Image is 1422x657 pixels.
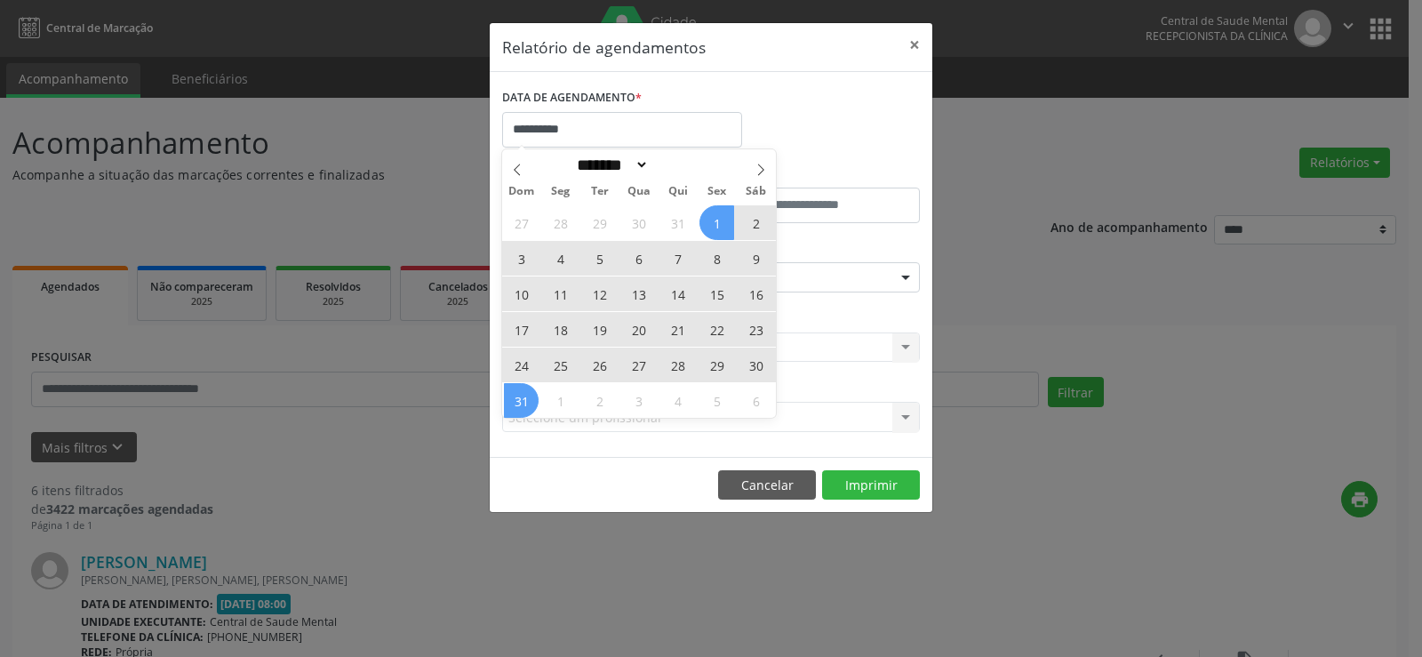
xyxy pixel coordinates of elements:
span: Agosto 27, 2025 [621,348,656,382]
span: Julho 31, 2025 [660,205,695,240]
span: Agosto 1, 2025 [699,205,734,240]
select: Month [571,156,649,174]
span: Agosto 28, 2025 [660,348,695,382]
span: Agosto 24, 2025 [504,348,539,382]
span: Agosto 16, 2025 [739,276,773,311]
span: Sáb [737,186,776,197]
span: Agosto 2, 2025 [739,205,773,240]
span: Ter [580,186,619,197]
span: Agosto 17, 2025 [504,312,539,347]
span: Agosto 23, 2025 [739,312,773,347]
span: Agosto 29, 2025 [699,348,734,382]
button: Imprimir [822,470,920,501]
span: Agosto 10, 2025 [504,276,539,311]
span: Agosto 20, 2025 [621,312,656,347]
span: Julho 27, 2025 [504,205,539,240]
span: Agosto 11, 2025 [543,276,578,311]
span: Julho 28, 2025 [543,205,578,240]
span: Agosto 3, 2025 [504,241,539,276]
span: Agosto 6, 2025 [621,241,656,276]
span: Agosto 15, 2025 [699,276,734,311]
span: Agosto 30, 2025 [739,348,773,382]
span: Sex [698,186,737,197]
span: Agosto 9, 2025 [739,241,773,276]
input: Year [649,156,707,174]
span: Agosto 8, 2025 [699,241,734,276]
button: Close [897,23,932,67]
h5: Relatório de agendamentos [502,36,706,59]
span: Agosto 14, 2025 [660,276,695,311]
span: Agosto 13, 2025 [621,276,656,311]
button: Cancelar [718,470,816,501]
span: Setembro 6, 2025 [739,383,773,418]
span: Agosto 7, 2025 [660,241,695,276]
span: Setembro 2, 2025 [582,383,617,418]
span: Agosto 25, 2025 [543,348,578,382]
span: Agosto 12, 2025 [582,276,617,311]
span: Dom [502,186,541,197]
span: Agosto 26, 2025 [582,348,617,382]
span: Setembro 5, 2025 [699,383,734,418]
span: Setembro 4, 2025 [660,383,695,418]
span: Agosto 18, 2025 [543,312,578,347]
label: ATÉ [715,160,920,188]
span: Agosto 21, 2025 [660,312,695,347]
span: Agosto 4, 2025 [543,241,578,276]
label: DATA DE AGENDAMENTO [502,84,642,112]
span: Agosto 22, 2025 [699,312,734,347]
span: Julho 29, 2025 [582,205,617,240]
span: Setembro 3, 2025 [621,383,656,418]
span: Julho 30, 2025 [621,205,656,240]
span: Seg [541,186,580,197]
span: Agosto 5, 2025 [582,241,617,276]
span: Qua [619,186,659,197]
span: Qui [659,186,698,197]
span: Agosto 31, 2025 [504,383,539,418]
span: Setembro 1, 2025 [543,383,578,418]
span: Agosto 19, 2025 [582,312,617,347]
